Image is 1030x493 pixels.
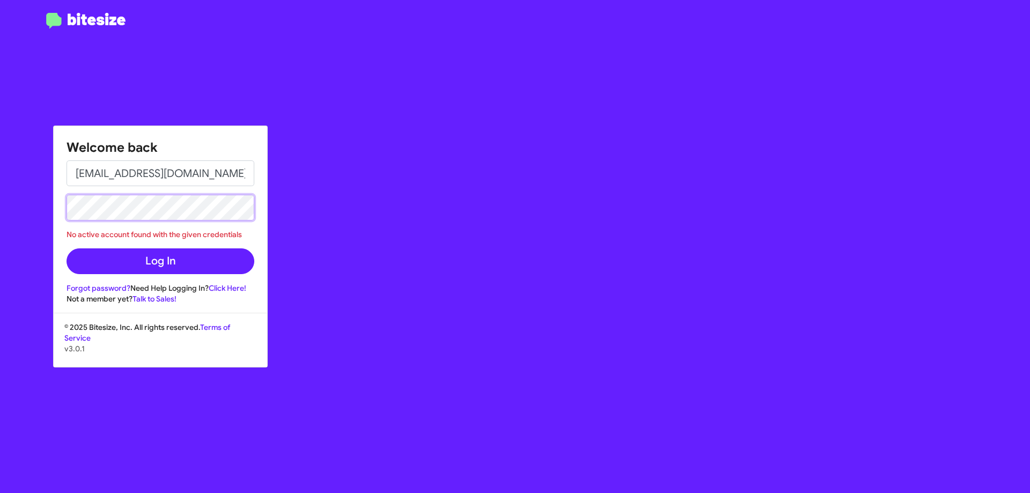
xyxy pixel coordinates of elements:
a: Click Here! [209,283,246,293]
h1: Welcome back [67,139,254,156]
div: Need Help Logging In? [67,283,254,293]
input: Email address [67,160,254,186]
p: v3.0.1 [64,343,256,354]
a: Forgot password? [67,283,130,293]
a: Talk to Sales! [133,294,176,304]
div: Not a member yet? [67,293,254,304]
button: Log In [67,248,254,274]
div: No active account found with the given credentials [67,229,254,240]
div: © 2025 Bitesize, Inc. All rights reserved. [54,322,267,367]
